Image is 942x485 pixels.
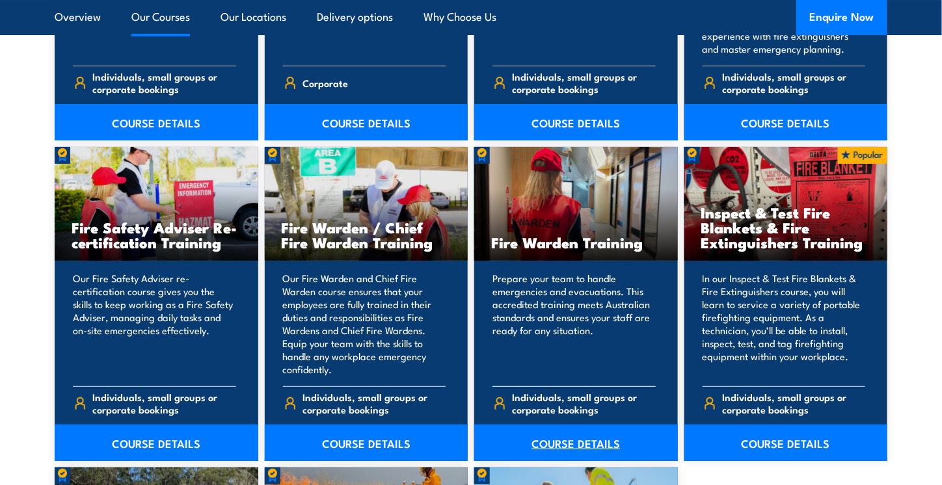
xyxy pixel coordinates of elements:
a: COURSE DETAILS [684,425,888,461]
span: Corporate [303,73,348,93]
h3: Fire Warden / Chief Fire Warden Training [282,220,451,250]
span: Individuals, small groups or corporate bookings [303,391,446,415]
span: Individuals, small groups or corporate bookings [722,70,865,95]
a: COURSE DETAILS [684,104,888,140]
h3: Fire Warden Training [491,235,661,250]
a: COURSE DETAILS [265,104,468,140]
p: Our Fire Safety Adviser re-certification course gives you the skills to keep working as a Fire Sa... [73,272,236,376]
p: In our Inspect & Test Fire Blankets & Fire Extinguishers course, you will learn to service a vari... [703,272,866,376]
h3: Fire Safety Adviser Re-certification Training [72,220,241,250]
span: Individuals, small groups or corporate bookings [513,391,656,415]
h3: Inspect & Test Fire Blankets & Fire Extinguishers Training [701,205,871,250]
p: Our Fire Warden and Chief Fire Warden course ensures that your employees are fully trained in the... [283,272,446,376]
span: Individuals, small groups or corporate bookings [93,391,236,415]
a: COURSE DETAILS [55,104,258,140]
span: Individuals, small groups or corporate bookings [722,391,865,415]
p: Prepare your team to handle emergencies and evacuations. This accredited training meets Australia... [492,272,656,376]
a: COURSE DETAILS [265,425,468,461]
span: Individuals, small groups or corporate bookings [513,70,656,95]
a: COURSE DETAILS [55,425,258,461]
a: COURSE DETAILS [474,425,678,461]
span: Individuals, small groups or corporate bookings [93,70,236,95]
a: COURSE DETAILS [474,104,678,140]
